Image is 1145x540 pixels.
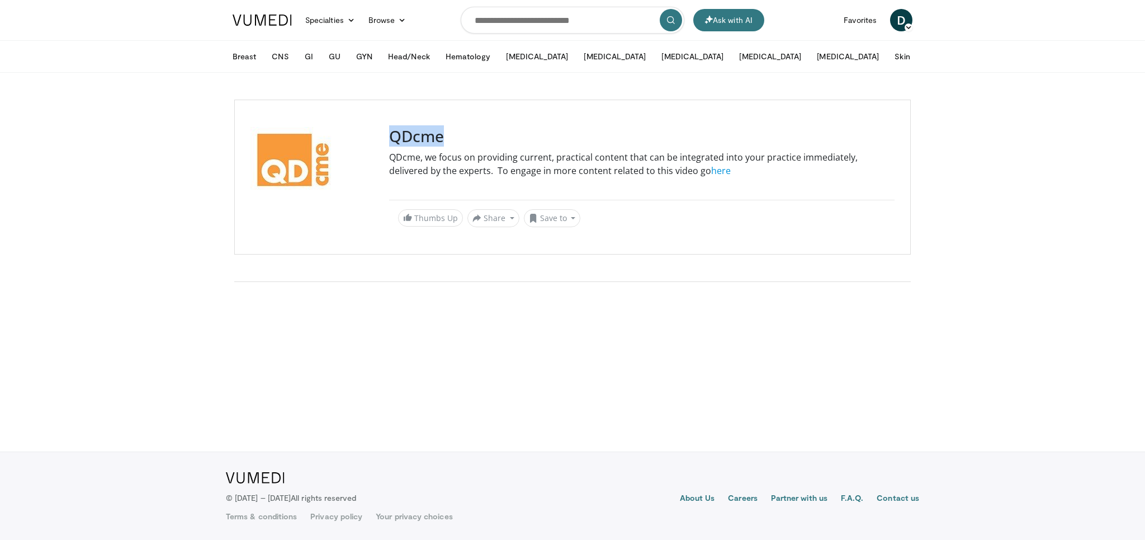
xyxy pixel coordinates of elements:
a: About Us [680,492,715,506]
button: GYN [349,45,379,68]
button: [MEDICAL_DATA] [577,45,652,68]
a: Contact us [877,492,919,506]
a: Terms & conditions [226,511,297,522]
a: Specialties [299,9,362,31]
a: here [711,165,731,177]
a: D [890,9,912,31]
a: Careers [728,492,758,506]
button: Hematology [439,45,498,68]
button: GI [298,45,320,68]
a: F.A.Q. [841,492,863,506]
input: Search topics, interventions [461,7,684,34]
button: CNS [265,45,295,68]
button: Breast [226,45,263,68]
button: [MEDICAL_DATA] [655,45,730,68]
button: Skin [888,45,916,68]
img: VuMedi Logo [233,15,292,26]
button: Ask with AI [693,9,764,31]
button: [MEDICAL_DATA] [810,45,886,68]
span: All rights reserved [291,493,356,503]
button: Share [467,209,519,227]
p: © [DATE] – [DATE] [226,492,357,504]
a: Partner with us [771,492,827,506]
a: Browse [362,9,413,31]
img: VuMedi Logo [226,472,285,483]
p: QDcme, we focus on providing current, practical content that can be integrated into your practice... [389,151,895,191]
button: [MEDICAL_DATA] [499,45,575,68]
button: Save to [524,209,581,227]
h3: QDcme [389,127,895,146]
a: Thumbs Up [398,209,463,227]
a: Privacy policy [310,511,362,522]
button: GU [322,45,347,68]
button: [MEDICAL_DATA] [732,45,808,68]
a: Your privacy choices [376,511,452,522]
a: Favorites [837,9,883,31]
button: Head/Neck [381,45,437,68]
